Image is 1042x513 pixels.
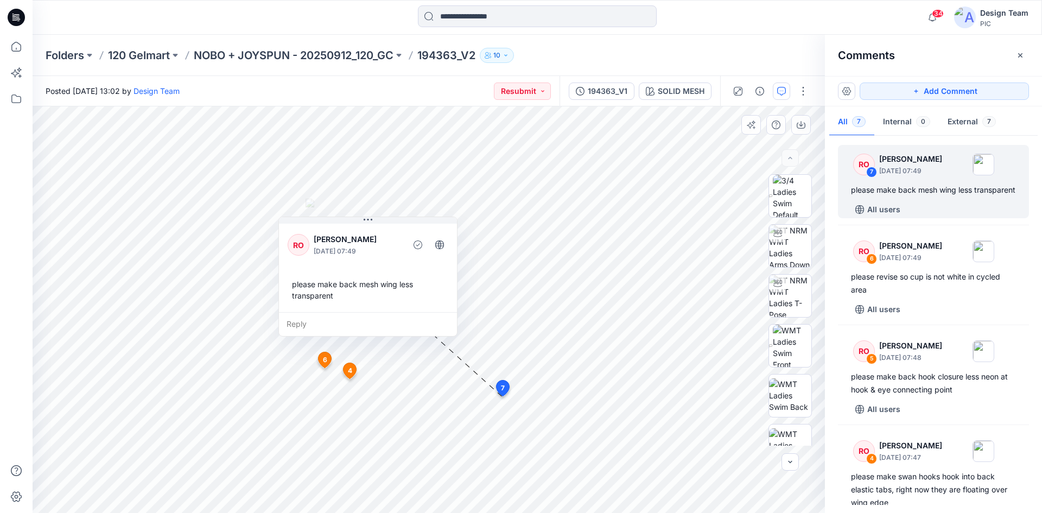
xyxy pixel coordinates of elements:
span: 4 [348,366,352,376]
span: 7 [501,383,505,393]
p: 10 [493,49,500,61]
p: [PERSON_NAME] [314,233,402,246]
p: [DATE] 07:47 [879,452,942,463]
div: please make back mesh wing less transparent [851,183,1016,197]
div: 6 [866,254,877,264]
p: All users [867,403,900,416]
button: External [939,109,1005,136]
img: WMT Ladies Swim Left [769,428,811,463]
div: 194363_V1 [588,85,627,97]
button: Details [751,83,768,100]
img: avatar [954,7,976,28]
h2: Comments [838,49,895,62]
span: 34 [932,9,944,18]
span: Posted [DATE] 13:02 by [46,85,180,97]
p: All users [867,303,900,316]
button: SOLID MESH [639,83,711,100]
div: RO [853,340,875,362]
div: please make swan hooks hook into back elastic tabs, right now they are floating over wing edge [851,470,1016,509]
button: 194363_V1 [569,83,634,100]
a: Folders [46,48,84,63]
p: [DATE] 07:49 [879,252,942,263]
p: [PERSON_NAME] [879,153,942,166]
button: All users [851,201,905,218]
a: 120 Gelmart [108,48,170,63]
p: [DATE] 07:48 [879,352,942,363]
img: TT NRM WMT Ladies T-Pose [769,275,811,317]
div: 4 [866,453,877,464]
div: please make back mesh wing less transparent [288,274,448,306]
a: NOBO + JOYSPUN - 20250912_120_GC [194,48,393,63]
div: please revise so cup is not white in cycled area [851,270,1016,296]
div: PIC [980,20,1028,28]
div: 7 [866,167,877,178]
button: Add Comment [860,83,1029,100]
div: Reply [279,312,457,336]
span: 7 [852,116,866,127]
img: TT NRM WMT Ladies Arms Down [769,225,811,267]
div: 5 [866,353,877,364]
div: SOLID MESH [658,85,704,97]
img: WMT Ladies Swim Front [773,325,812,367]
div: RO [853,240,875,262]
p: 194363_V2 [417,48,475,63]
div: Design Team [980,7,1028,20]
img: 3/4 Ladies Swim Default [773,175,812,217]
span: 7 [982,116,996,127]
span: 6 [323,355,327,365]
div: RO [853,440,875,462]
p: [PERSON_NAME] [879,339,942,352]
p: [DATE] 07:49 [879,166,942,176]
button: 10 [480,48,514,63]
button: Internal [874,109,939,136]
div: RO [853,154,875,175]
p: [PERSON_NAME] [879,439,942,452]
p: All users [867,203,900,216]
span: 0 [916,116,930,127]
p: [DATE] 07:49 [314,246,402,257]
button: All [829,109,874,136]
a: Design Team [134,86,180,96]
div: RO [288,234,309,256]
div: please make back hook closure less neon at hook & eye connecting point [851,370,1016,396]
img: WMT Ladies Swim Back [769,378,811,413]
p: [PERSON_NAME] [879,239,942,252]
button: All users [851,401,905,418]
button: All users [851,301,905,318]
